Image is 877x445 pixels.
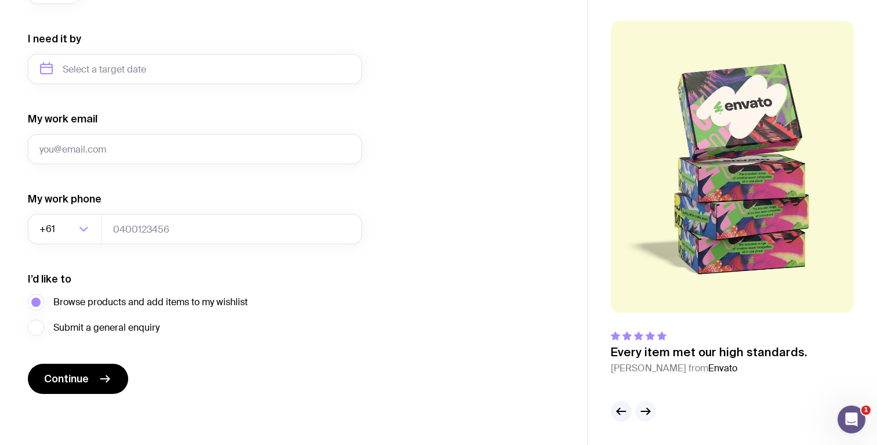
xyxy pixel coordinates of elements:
[708,362,737,374] span: Envato
[28,364,128,394] button: Continue
[28,32,81,46] label: I need it by
[57,214,75,244] input: Search for option
[53,295,248,309] span: Browse products and add items to my wishlist
[28,192,102,206] label: My work phone
[838,406,865,433] iframe: Intercom live chat
[861,406,871,415] span: 1
[102,214,362,244] input: 0400123456
[28,112,97,126] label: My work email
[53,321,160,335] span: Submit a general enquiry
[611,345,807,359] p: Every item met our high standards.
[28,272,71,286] label: I’d like to
[44,372,89,386] span: Continue
[28,54,362,84] input: Select a target date
[28,214,102,244] div: Search for option
[611,361,807,375] cite: [PERSON_NAME] from
[39,214,57,244] span: +61
[28,134,362,164] input: you@email.com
